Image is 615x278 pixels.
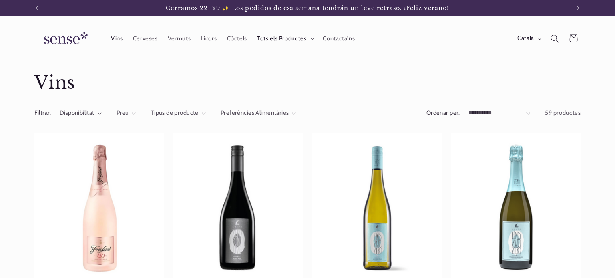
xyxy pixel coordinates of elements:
label: Ordenar per: [426,109,460,116]
span: Disponibilitat [60,109,94,116]
a: Licors [196,30,222,47]
span: Contacta'ns [323,35,355,42]
summary: Preu [117,109,136,118]
span: Cerveses [133,35,158,42]
summary: Disponibilitat (0 seleccionat) [60,109,102,118]
span: Licors [201,35,217,42]
span: Cerramos 22–29 ✨ Los pedidos de esa semana tendrán un leve retraso. ¡Feliz verano! [166,4,449,12]
span: Preferències Alimentàries [221,109,289,116]
span: Còctels [227,35,247,42]
a: Còctels [222,30,252,47]
a: Sense [31,24,98,53]
summary: Tipus de producte (0 seleccionat) [151,109,206,118]
a: Vermuts [163,30,196,47]
span: 59 productes [545,109,581,116]
summary: Preferències Alimentàries (0 seleccionat) [221,109,296,118]
span: Vins [111,35,123,42]
span: Tipus de producte [151,109,199,116]
summary: Cerca [545,29,564,48]
h1: Vins [34,72,581,94]
img: Sense [34,27,94,50]
a: Contacta'ns [318,30,360,47]
span: Preu [117,109,129,116]
span: Tots els Productes [257,35,306,42]
span: Català [517,34,534,43]
a: Cerveses [128,30,163,47]
h2: Filtrar: [34,109,51,118]
a: Vins [106,30,128,47]
span: Vermuts [168,35,191,42]
summary: Tots els Productes [252,30,318,47]
button: Català [512,30,546,46]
